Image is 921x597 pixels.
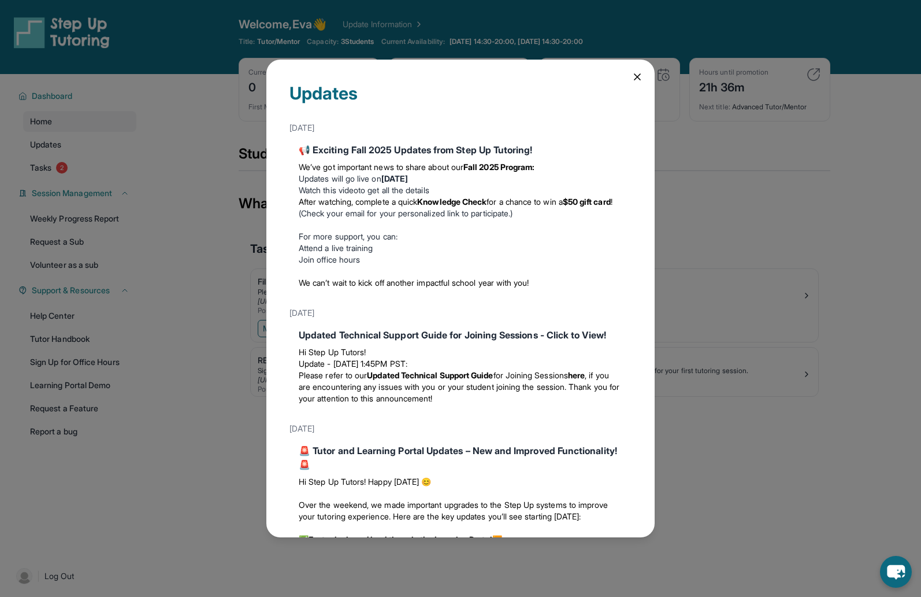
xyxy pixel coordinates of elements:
span: for a chance to win a [487,197,562,207]
a: here [568,370,585,380]
span: Please refer to our [299,370,367,380]
strong: Faster login and load times in the Learning Portal [309,535,492,544]
div: [DATE] [289,418,632,439]
span: ! [611,197,612,207]
div: 🚨 Tutor and Learning Portal Updates – New and Improved Functionality! 🚨 [299,444,622,471]
span: for Joining Sessions [493,370,568,380]
span: Hi Step Up Tutors! Happy [DATE] 😊 [299,477,431,487]
span: Hi Step Up Tutors! [299,347,366,357]
a: Join office hours [299,255,360,264]
strong: Knowledge Check [417,197,487,207]
span: ✅ [299,535,309,544]
li: (Check your email for your personalized link to participate.) [299,196,622,219]
div: [DATE] [289,117,632,138]
strong: $50 gift card [563,197,611,207]
strong: Updated Technical Support Guide [367,370,493,380]
a: Attend a live training [299,243,373,253]
span: Update - [DATE] 1:45PM PST: [299,359,407,368]
div: Updates [289,83,632,117]
a: Watch this video [299,185,358,195]
span: We can’t wait to kick off another impactful school year with you! [299,278,529,288]
li: to get all the details [299,185,622,196]
div: Updated Technical Support Guide for Joining Sessions - Click to View! [299,328,622,342]
span: ⏩ [492,535,502,544]
span: We’ve got important news to share about our [299,162,463,172]
p: For more support, you can: [299,231,622,242]
div: [DATE] [289,303,632,323]
div: 📢 Exciting Fall 2025 Updates from Step Up Tutoring! [299,143,622,157]
li: Updates will go live on [299,173,622,185]
button: chat-button [880,556,912,588]
span: After watching, complete a quick [299,197,417,207]
span: , if you are encountering any issues with you or your student joining the session. Thank you for ... [299,370,619,403]
strong: Fall 2025 Program: [463,162,534,172]
strong: [DATE] [381,174,408,183]
span: Over the weekend, we made important upgrades to the Step Up systems to improve your tutoring expe... [299,500,608,521]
